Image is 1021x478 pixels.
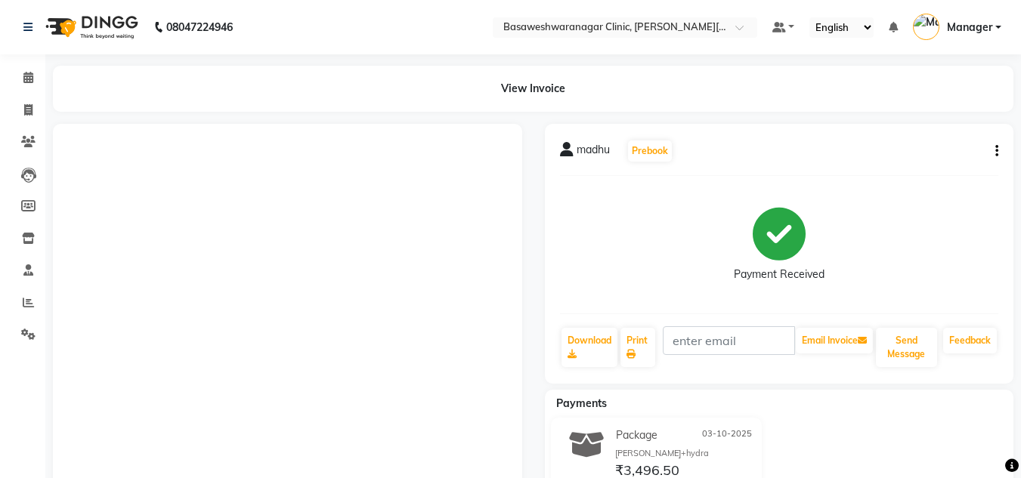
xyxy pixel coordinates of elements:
[39,6,142,48] img: logo
[562,328,617,367] a: Download
[876,328,937,367] button: Send Message
[53,66,1013,112] div: View Invoice
[947,20,992,35] span: Manager
[577,142,610,163] span: madhu
[556,396,607,410] span: Payments
[663,326,795,355] input: enter email
[615,447,756,460] div: [PERSON_NAME]+hydra
[620,328,655,367] a: Print
[166,6,233,48] b: 08047224946
[796,328,873,353] button: Email Invoice
[734,267,825,282] div: Payment Received
[628,140,672,162] button: Prebook
[616,427,657,443] span: Package
[702,427,752,443] span: 03-10-2025
[913,14,939,40] img: Manager
[943,328,997,353] a: Feedback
